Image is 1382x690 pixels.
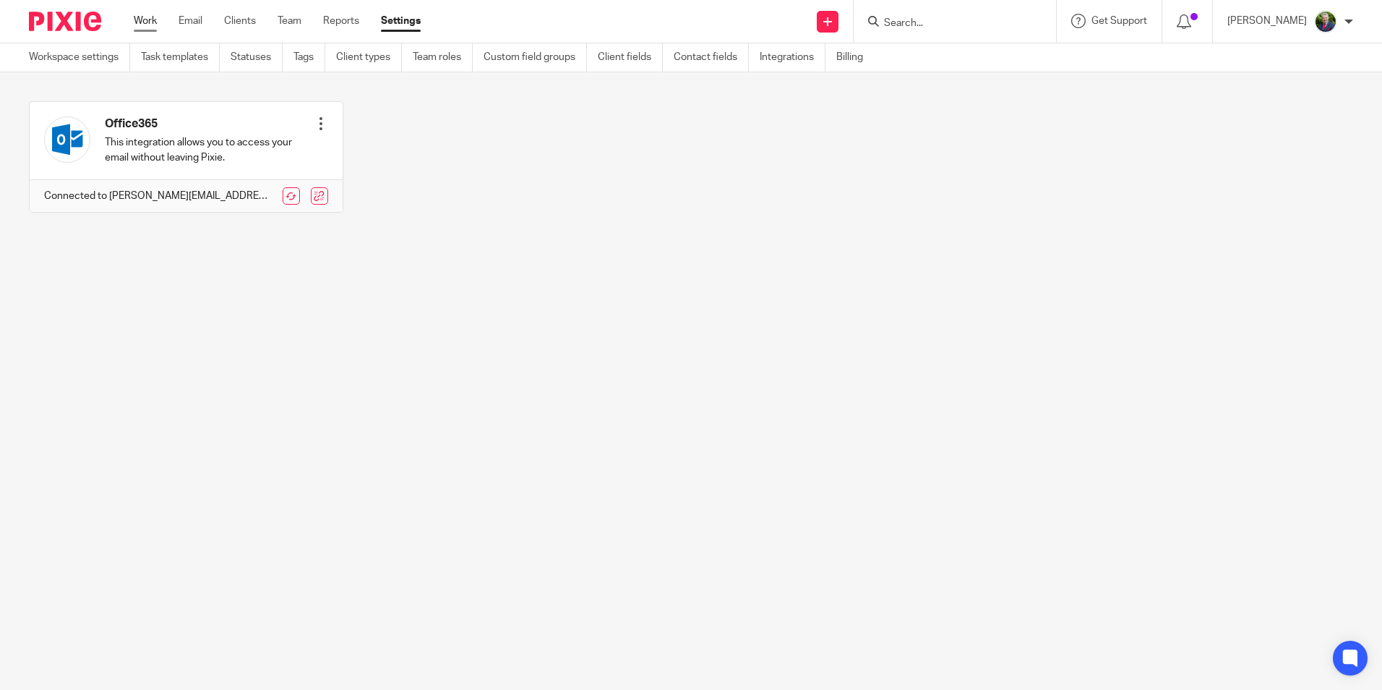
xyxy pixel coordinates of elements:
h4: Office365 [105,116,314,132]
a: Custom field groups [484,43,587,72]
img: Pixie [29,12,101,31]
a: Integrations [760,43,825,72]
img: download.png [1314,10,1337,33]
a: Billing [836,43,874,72]
a: Work [134,14,157,28]
a: Clients [224,14,256,28]
a: Team roles [413,43,473,72]
a: Reports [323,14,359,28]
input: Search [883,17,1013,30]
a: Settings [381,14,421,28]
a: Contact fields [674,43,749,72]
p: Connected to [PERSON_NAME][EMAIL_ADDRESS][DOMAIN_NAME] [44,189,271,203]
span: Get Support [1091,16,1147,26]
a: Statuses [231,43,283,72]
p: [PERSON_NAME] [1227,14,1307,28]
a: Client types [336,43,402,72]
img: outlook.svg [44,116,90,163]
a: Tags [293,43,325,72]
a: Client fields [598,43,663,72]
a: Email [179,14,202,28]
a: Task templates [141,43,220,72]
a: Team [278,14,301,28]
a: Workspace settings [29,43,130,72]
p: This integration allows you to access your email without leaving Pixie. [105,135,314,165]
